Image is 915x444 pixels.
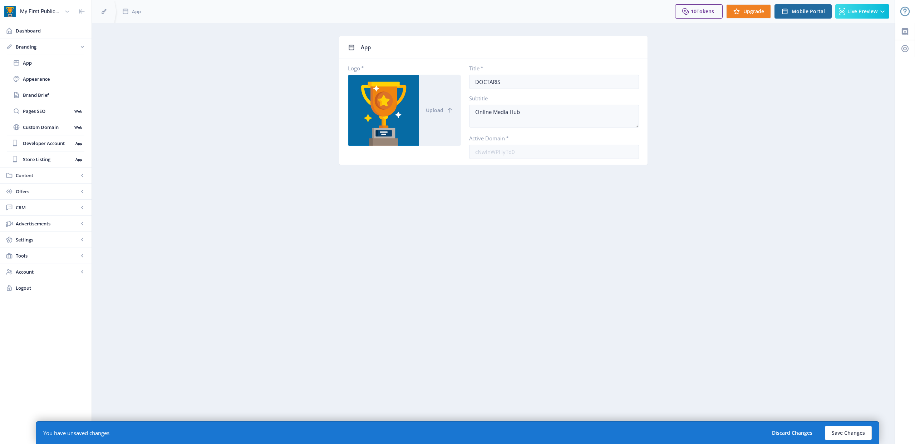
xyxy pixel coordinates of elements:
span: Advertisements [16,220,79,227]
span: Mobile Portal [792,9,825,14]
span: Store Listing [23,156,73,163]
span: App [23,59,84,66]
button: 10Tokens [675,4,723,19]
span: App [132,8,141,15]
span: Upgrade [743,9,764,14]
span: Logout [16,284,86,291]
label: Active Domain [469,135,633,142]
div: You have unsaved changes [43,429,109,436]
span: Brand Brief [23,91,84,99]
span: Account [16,268,79,275]
span: Developer Account [23,140,73,147]
input: Enter Domain [469,145,639,159]
span: Dashboard [16,27,86,34]
a: Developer AccountApp [7,135,84,151]
span: Live Preview [847,9,877,14]
span: Tokens [697,8,714,15]
span: Settings [16,236,79,243]
span: Upload [426,108,443,113]
span: Custom Domain [23,124,72,131]
nb-badge: Web [72,124,84,131]
span: CRM [16,204,79,211]
input: Enter Title [469,75,639,89]
a: Custom DomainWeb [7,119,84,135]
a: Store ListingApp [7,151,84,167]
div: My First Publication [20,4,62,19]
button: Mobile Portal [774,4,832,19]
span: Branding [16,43,79,50]
div: App [361,42,639,53]
img: app-icon.png [4,6,16,17]
span: Appearance [23,75,84,83]
button: Discard Changes [765,426,819,440]
span: Offers [16,188,79,195]
nb-badge: Web [72,108,84,115]
button: Upgrade [726,4,771,19]
button: Save Changes [825,426,872,440]
a: Brand Brief [7,87,84,103]
nb-badge: App [73,156,84,163]
a: App [7,55,84,71]
button: Live Preview [835,4,889,19]
button: Upload [419,75,460,146]
span: Content [16,172,79,179]
nb-badge: App [73,140,84,147]
span: Tools [16,252,79,259]
label: Logo [348,65,455,72]
label: Subtitle [469,95,633,102]
label: Title [469,65,633,72]
a: Appearance [7,71,84,87]
span: Pages SEO [23,108,72,115]
a: Pages SEOWeb [7,103,84,119]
